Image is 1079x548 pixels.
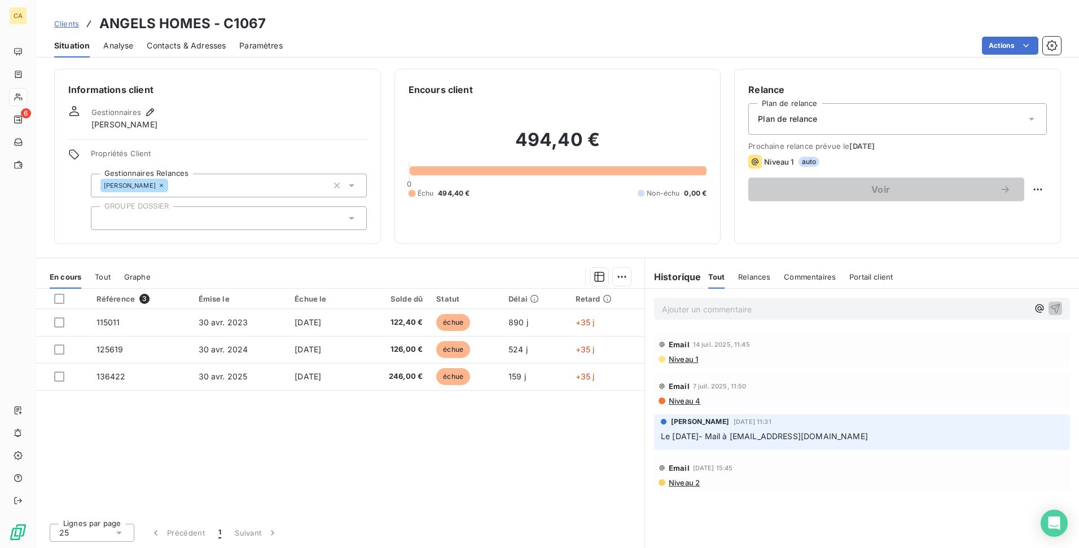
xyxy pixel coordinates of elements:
span: Tout [95,272,111,281]
div: Open Intercom Messenger [1041,510,1068,537]
div: Statut [436,294,495,303]
span: Non-échu [647,188,679,198]
span: 159 j [508,372,526,381]
span: 524 j [508,344,528,354]
span: En cours [50,272,81,281]
span: Gestionnaires [91,108,141,117]
span: [DATE] [295,372,321,381]
h6: Relance [748,83,1047,96]
span: Échu [418,188,434,198]
span: échue [436,341,470,358]
div: Solde dû [364,294,423,303]
span: 115011 [97,317,120,327]
span: [DATE] [295,317,321,327]
span: Le [DATE]- Mail à [EMAIL_ADDRESS][DOMAIN_NAME] [661,431,868,441]
span: Tout [708,272,725,281]
span: Email [669,463,690,472]
span: 246,00 € [364,371,423,382]
span: [PERSON_NAME] [104,182,156,189]
button: 1 [212,521,228,545]
span: 0,00 € [684,188,707,198]
span: Paramètres [239,40,283,51]
span: 136422 [97,372,126,381]
span: Propriétés Client [91,149,367,165]
span: 0 [407,179,411,188]
span: 126,00 € [364,344,423,355]
div: Émise le [199,294,282,303]
span: Voir [762,185,999,194]
div: CA [9,7,27,25]
span: 494,40 € [438,188,470,198]
span: 14 juil. 2025, 11:45 [693,341,750,348]
a: Clients [54,18,79,29]
h6: Historique [645,270,701,284]
h2: 494,40 € [409,129,707,162]
span: Clients [54,19,79,28]
span: 1 [218,527,221,538]
span: Portail client [849,272,893,281]
span: [DATE] 11:31 [734,418,771,425]
input: Ajouter une valeur [168,180,177,191]
span: [DATE] [849,142,875,151]
span: Niveau 1 [764,157,793,166]
span: +35 j [576,372,595,381]
span: 125619 [97,344,124,354]
span: 30 avr. 2023 [199,317,248,327]
button: Voir [748,178,1024,201]
div: Référence [97,294,185,304]
button: Actions [982,37,1038,55]
span: 122,40 € [364,317,423,328]
h6: Encours client [409,83,473,96]
input: Ajouter une valeur [100,213,109,223]
span: 30 avr. 2025 [199,372,248,381]
span: 25 [59,527,69,538]
span: échue [436,368,470,385]
span: Email [669,382,690,391]
button: Précédent [143,521,212,545]
span: Commentaires [784,272,836,281]
span: Situation [54,40,90,51]
button: Suivant [228,521,285,545]
span: Niveau 1 [668,355,698,364]
span: 6 [21,108,31,118]
span: +35 j [576,344,595,354]
h3: ANGELS HOMES - C1067 [99,14,266,34]
img: Logo LeanPay [9,523,27,541]
span: Plan de relance [758,113,817,125]
span: Contacts & Adresses [147,40,226,51]
h6: Informations client [68,83,367,96]
span: [PERSON_NAME] [671,417,729,427]
span: échue [436,314,470,331]
span: Relances [738,272,770,281]
span: 7 juil. 2025, 11:50 [693,383,747,390]
span: [DATE] [295,344,321,354]
span: Niveau 2 [668,478,700,487]
span: Graphe [124,272,151,281]
div: Échue le [295,294,350,303]
span: Prochaine relance prévue le [748,142,1047,151]
div: Délai [508,294,562,303]
span: +35 j [576,317,595,327]
span: auto [799,157,820,167]
span: 890 j [508,317,528,327]
span: 30 avr. 2024 [199,344,248,354]
span: [PERSON_NAME] [91,119,157,130]
span: Niveau 4 [668,396,700,405]
span: Analyse [103,40,133,51]
div: Retard [576,294,638,303]
span: 3 [139,294,150,304]
span: [DATE] 15:45 [693,465,733,471]
span: Email [669,340,690,349]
